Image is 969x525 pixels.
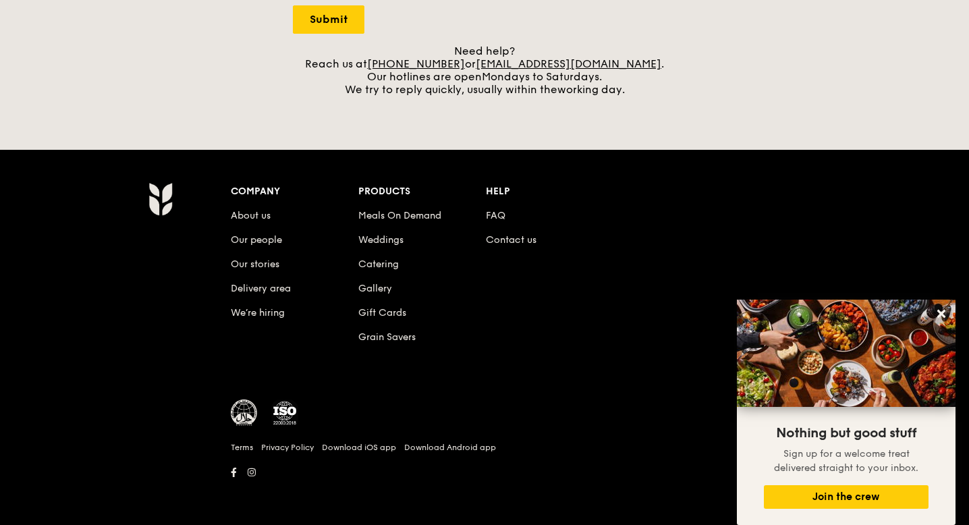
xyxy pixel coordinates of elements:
h6: Revision [96,482,873,493]
a: Privacy Policy [261,442,314,453]
img: MUIS Halal Certified [231,399,258,426]
a: Gift Cards [358,307,406,319]
a: Download iOS app [322,442,396,453]
a: Delivery area [231,283,291,294]
a: Terms [231,442,253,453]
div: Products [358,182,486,201]
img: ISO Certified [271,399,298,426]
img: DSC07876-Edit02-Large.jpeg [737,300,956,407]
a: Grain Savers [358,331,416,343]
button: Close [931,303,952,325]
a: We’re hiring [231,307,285,319]
a: FAQ [486,210,505,221]
a: Our people [231,234,282,246]
a: Meals On Demand [358,210,441,221]
span: Sign up for a welcome treat delivered straight to your inbox. [774,448,918,474]
div: Need help? Reach us at or . Our hotlines are open We try to reply quickly, usually within the [293,45,676,96]
a: [EMAIL_ADDRESS][DOMAIN_NAME] [476,57,661,70]
a: Download Android app [404,442,496,453]
a: Our stories [231,258,279,270]
span: Nothing but good stuff [776,425,916,441]
a: [PHONE_NUMBER] [367,57,465,70]
span: working day. [557,83,625,96]
span: Mondays to Saturdays. [482,70,602,83]
div: Company [231,182,358,201]
button: Join the crew [764,485,929,509]
a: Catering [358,258,399,270]
input: Submit [293,5,364,34]
a: About us [231,210,271,221]
a: Gallery [358,283,392,294]
a: Contact us [486,234,536,246]
div: Help [486,182,613,201]
a: Weddings [358,234,404,246]
img: Grain [148,182,172,216]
